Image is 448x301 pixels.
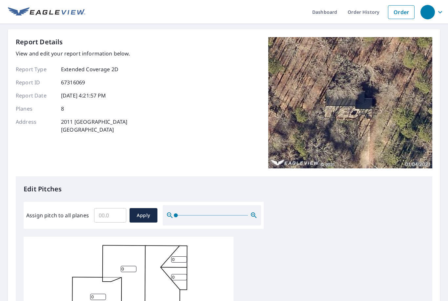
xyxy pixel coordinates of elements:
[16,37,63,47] p: Report Details
[61,65,118,73] p: Extended Coverage 2D
[94,206,126,225] input: 00.0
[16,118,55,134] p: Address
[16,50,130,57] p: View and edit your report information below.
[130,208,157,223] button: Apply
[26,211,89,219] label: Assign pitch to all planes
[16,78,55,86] p: Report ID
[16,92,55,99] p: Report Date
[16,105,55,113] p: Planes
[61,105,64,113] p: 8
[16,65,55,73] p: Report Type
[135,211,152,220] span: Apply
[24,184,424,194] p: Edit Pitches
[268,37,432,168] img: Top image
[61,118,127,134] p: 2011 [GEOGRAPHIC_DATA] [GEOGRAPHIC_DATA]
[8,7,85,17] img: EV Logo
[388,5,415,19] a: Order
[61,92,106,99] p: [DATE] 4:21:57 PM
[61,78,85,86] p: 67316069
